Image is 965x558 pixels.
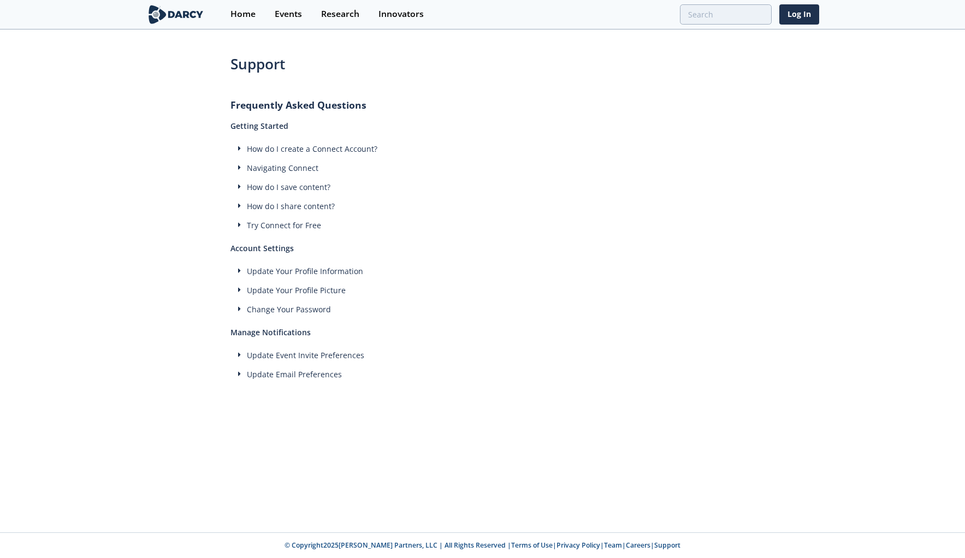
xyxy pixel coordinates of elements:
a: Careers [626,541,650,550]
span: Update Your Profile Information [247,266,363,276]
a: Team [604,541,622,550]
a: Log In [779,4,819,25]
img: logo-wide.svg [146,5,206,24]
div: Update Your Profile Picture [230,284,735,296]
span: How do I save content? [247,182,330,192]
iframe: chat widget [919,514,954,547]
span: Try Connect for Free [247,220,321,230]
span: How do I create a Connect Account? [247,144,377,154]
div: Update Event Invite Preferences [230,349,735,361]
h1: Support [230,54,735,75]
h2: Manage Notifications [230,319,735,338]
a: Privacy Policy [556,541,600,550]
input: Advanced Search [680,4,772,25]
span: Update Email Preferences [247,369,342,379]
h2: Account Settings [230,235,735,254]
div: Home [230,10,256,19]
div: Events [275,10,302,19]
div: Try Connect for Free [230,219,735,231]
p: © Copyright 2025 [PERSON_NAME] Partners, LLC | All Rights Reserved | | | | | [79,541,887,550]
span: How do I share content? [247,201,335,211]
a: Terms of Use [511,541,553,550]
div: Innovators [378,10,424,19]
span: Update Event Invite Preferences [247,350,364,360]
span: Change Your Password [247,304,331,314]
div: How do I create a Connect Account? [230,143,735,155]
div: Change Your Password [230,304,735,315]
div: Navigating Connect [230,162,735,174]
a: Support [654,541,680,550]
div: Update Email Preferences [230,369,735,380]
h2: Getting Started [230,112,735,132]
div: How do I share content? [230,200,735,212]
span: Navigating Connect [247,163,318,173]
h1: Frequently Asked Questions [230,98,735,112]
span: Update Your Profile Picture [247,285,346,295]
div: How do I save content? [230,181,735,193]
div: Research [321,10,359,19]
div: Update Your Profile Information [230,265,735,277]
